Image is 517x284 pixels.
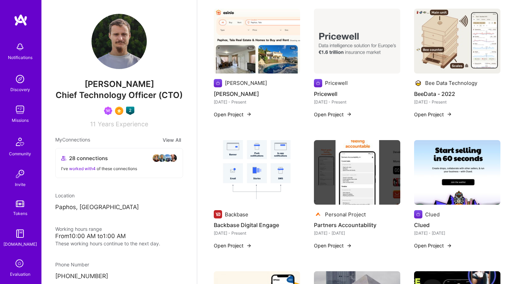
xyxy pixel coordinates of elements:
span: Working hours range [55,226,102,232]
h4: Clued [414,221,500,229]
img: teamwork [13,103,27,117]
img: Invite [13,167,27,181]
i: icon Collaborator [61,156,66,161]
img: arrow-right [246,243,252,248]
div: Location [55,192,183,199]
button: Open Project [414,111,452,118]
div: Community [9,150,31,157]
div: Personal Project [325,211,366,218]
img: Been on Mission [104,107,112,115]
img: Company logo [314,210,322,218]
span: 28 connections [69,155,108,162]
img: arrow-right [346,243,352,248]
button: Open Project [214,111,252,118]
div: [PERSON_NAME] [225,79,267,87]
img: avatar [152,154,161,162]
p: [PHONE_NUMBER] [55,272,183,281]
div: [DATE] - Present [214,98,300,106]
img: arrow-right [246,111,252,117]
h4: BeeData - 2022 [414,89,500,98]
img: discovery [13,72,27,86]
button: 28 connectionsavataravataravataravatarI've worked with4 of these connections [55,148,183,178]
div: [DATE] - Present [214,229,300,237]
div: Backbase [225,211,248,218]
img: BeeData - 2022 [414,9,500,74]
div: [DATE] - Present [314,98,400,106]
img: Company logo [314,79,322,87]
img: logo [14,14,28,26]
button: Open Project [314,111,352,118]
img: Partners Accountability [314,140,400,205]
img: Asinio [214,9,300,74]
p: Paphos, [GEOGRAPHIC_DATA] [55,203,183,212]
img: User Avatar [92,14,147,69]
img: guide book [13,227,27,241]
img: Company logo [414,210,422,218]
img: tokens [16,200,24,207]
span: My Connections [55,136,90,144]
img: Backbase Digital Engage [214,140,300,205]
div: Discovery [10,86,30,93]
img: Company logo [414,79,422,87]
img: Company logo [214,79,222,87]
div: [DATE] - [DATE] [314,229,400,237]
img: SelectionTeam [115,107,123,115]
div: Clued [425,211,440,218]
div: Evaluation [10,271,30,278]
span: Chief Technology Officer (CTO) [56,90,183,100]
div: Pricewell [325,79,348,87]
img: Company logo [214,210,222,218]
img: Community [12,134,28,150]
button: View All [161,136,183,144]
div: [DATE] - [DATE] [414,229,500,237]
h4: Partners Accountability [314,221,400,229]
button: Open Project [314,242,352,249]
div: Bee Data Technology [425,79,477,87]
div: Tokens [13,210,27,217]
span: 11 [90,120,96,128]
img: arrow-right [447,111,452,117]
h4: Pricewell [314,89,400,98]
img: avatar [158,154,166,162]
img: avatar [163,154,172,162]
div: From 10:00 AM to 1:00 AM [55,233,183,240]
div: I've of these connections [61,165,177,172]
div: [DOMAIN_NAME] [3,241,37,248]
span: [PERSON_NAME] [55,79,183,89]
div: Missions [12,117,29,124]
span: Years Experience [98,120,148,128]
button: Open Project [414,242,452,249]
h4: [PERSON_NAME] [214,89,300,98]
button: Open Project [214,242,252,249]
span: Phone Number [55,262,89,267]
img: arrow-right [346,111,352,117]
div: These working hours continue to the next day. [55,240,183,247]
img: arrow-right [447,243,452,248]
img: Pricewell [314,9,400,74]
span: worked with 4 [69,166,96,171]
i: icon SelectionTeam [13,257,27,271]
div: Notifications [8,54,32,61]
img: avatar [169,154,177,162]
img: Clued [414,140,500,205]
div: Invite [15,181,26,188]
h4: Backbase Digital Engage [214,221,300,229]
img: bell [13,40,27,54]
div: [DATE] - Present [414,98,500,106]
